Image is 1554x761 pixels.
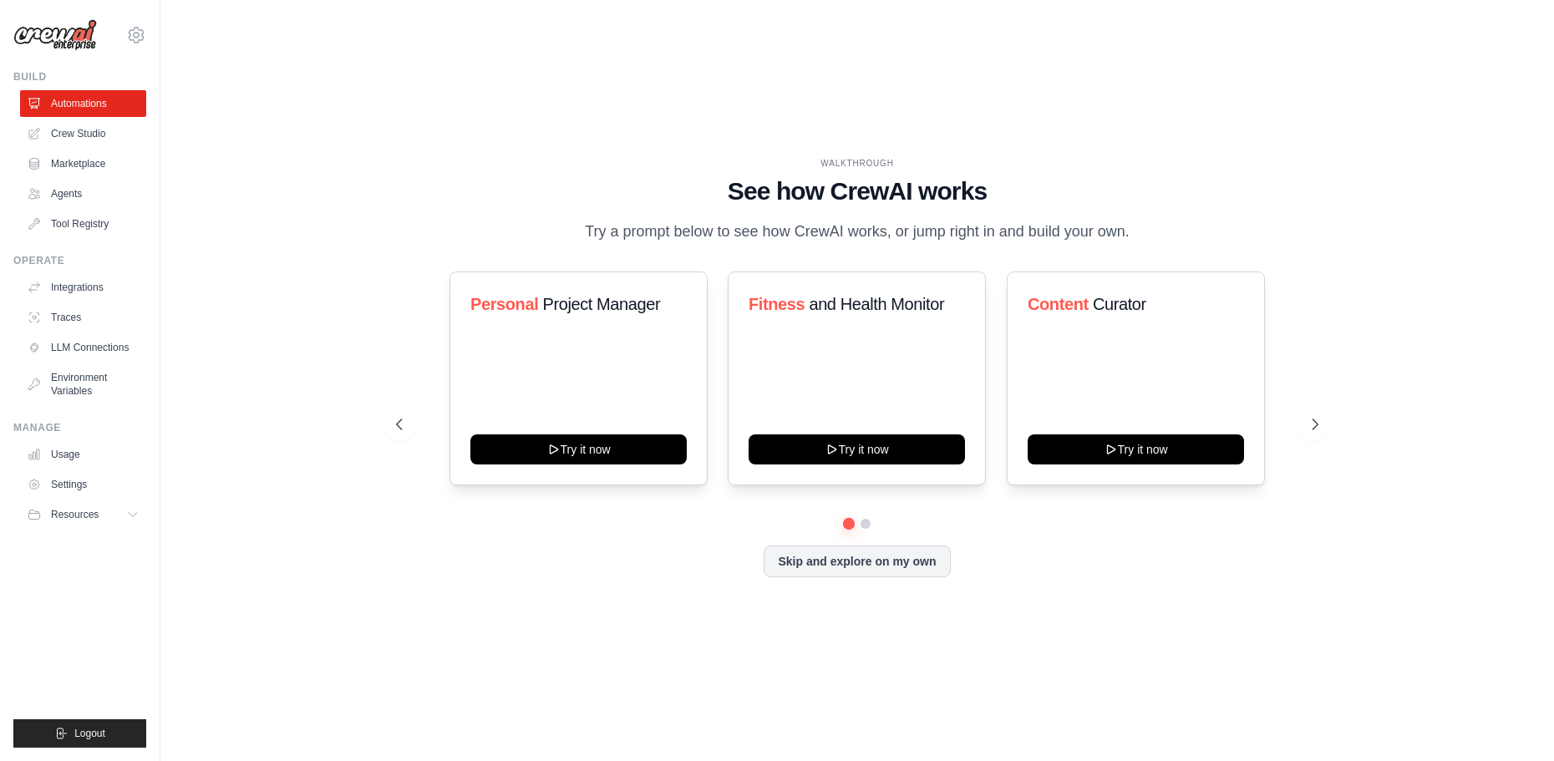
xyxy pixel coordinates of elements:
[576,220,1138,244] p: Try a prompt below to see how CrewAI works, or jump right in and build your own.
[13,19,97,51] img: Logo
[20,274,146,301] a: Integrations
[20,211,146,237] a: Tool Registry
[13,254,146,267] div: Operate
[20,120,146,147] a: Crew Studio
[749,434,965,464] button: Try it now
[396,157,1318,170] div: WALKTHROUGH
[20,441,146,468] a: Usage
[749,295,805,313] span: Fitness
[810,295,945,313] span: and Health Monitor
[20,364,146,404] a: Environment Variables
[542,295,660,313] span: Project Manager
[1028,434,1244,464] button: Try it now
[20,501,146,528] button: Resources
[20,304,146,331] a: Traces
[13,719,146,748] button: Logout
[396,176,1318,206] h1: See how CrewAI works
[51,508,99,521] span: Resources
[20,150,146,177] a: Marketplace
[20,90,146,117] a: Automations
[20,471,146,498] a: Settings
[74,727,105,740] span: Logout
[1093,295,1146,313] span: Curator
[470,295,538,313] span: Personal
[1028,295,1089,313] span: Content
[13,70,146,84] div: Build
[13,421,146,434] div: Manage
[764,545,950,577] button: Skip and explore on my own
[470,434,687,464] button: Try it now
[20,180,146,207] a: Agents
[20,334,146,361] a: LLM Connections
